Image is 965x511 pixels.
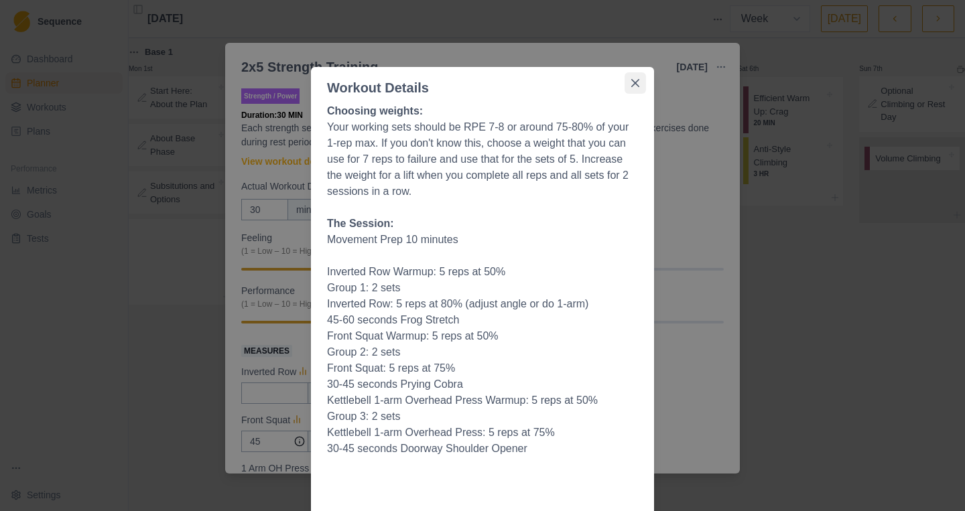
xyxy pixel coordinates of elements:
p: Kettlebell 1-arm Overhead Press Warmup: 5 reps at 50% [327,392,638,409]
p: Your working sets should be RPE 7-8 or around 75-80% of your 1-rep max. If you don't know this, c... [327,119,638,200]
p: Group 2: 2 sets [327,344,638,360]
li: 30-45 seconds Prying Cobra [327,376,638,392]
button: Close [625,72,646,94]
li: Inverted Row: 5 reps at 80% (adjust angle or do 1-arm) [327,296,638,312]
strong: Choosing weights: [327,105,423,117]
p: Group 3: 2 sets [327,409,638,425]
p: Inverted Row Warmup: 5 reps at 50% [327,264,638,280]
strong: The Session: [327,218,394,229]
header: Workout Details [311,67,654,98]
p: Movement Prep 10 minutes [327,232,638,248]
li: Kettlebell 1-arm Overhead Press: 5 reps at 75% [327,425,638,441]
p: Front Squat Warmup: 5 reps at 50% [327,328,638,344]
li: 30-45 seconds Doorway Shoulder Opener [327,441,638,457]
li: Front Squat: 5 reps at 75% [327,360,638,376]
li: 45-60 seconds Frog Stretch [327,312,638,328]
p: Group 1: 2 sets [327,280,638,296]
